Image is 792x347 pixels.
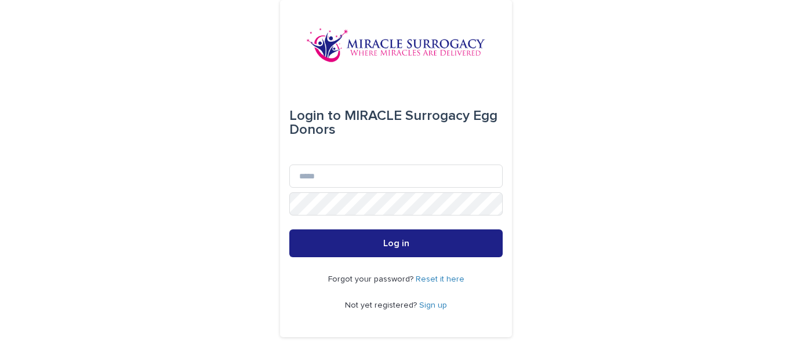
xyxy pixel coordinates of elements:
[419,301,447,309] a: Sign up
[383,239,409,248] span: Log in
[328,275,416,283] span: Forgot your password?
[289,100,503,146] div: MIRACLE Surrogacy Egg Donors
[345,301,419,309] span: Not yet registered?
[289,109,341,123] span: Login to
[289,229,503,257] button: Log in
[416,275,464,283] a: Reset it here
[306,28,486,63] img: OiFFDOGZQuirLhrlO1ag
